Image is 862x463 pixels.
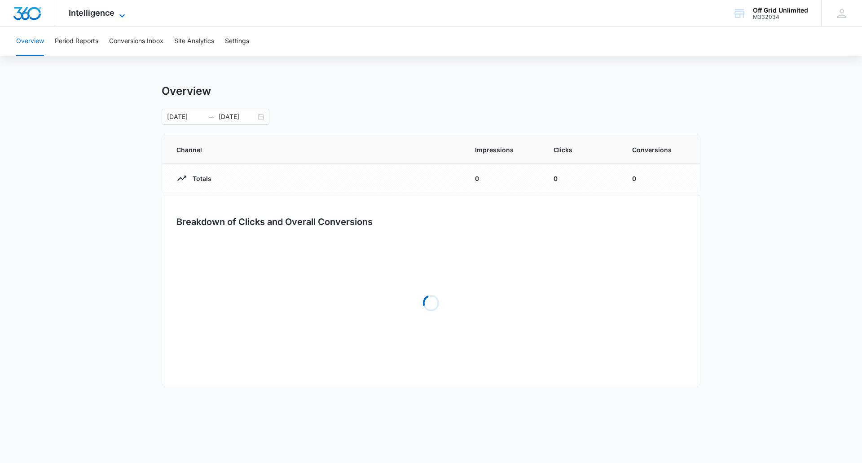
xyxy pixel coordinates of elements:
span: Channel [176,145,453,154]
button: Site Analytics [174,27,214,56]
input: End date [219,112,256,122]
span: Conversions [632,145,686,154]
td: 0 [543,164,621,193]
h3: Breakdown of Clicks and Overall Conversions [176,215,373,229]
button: Overview [16,27,44,56]
td: 0 [621,164,700,193]
div: account id [753,14,808,20]
button: Conversions Inbox [109,27,163,56]
span: Impressions [475,145,532,154]
span: swap-right [208,113,215,120]
p: Totals [187,174,211,183]
td: 0 [464,164,543,193]
div: account name [753,7,808,14]
button: Period Reports [55,27,98,56]
span: Clicks [554,145,611,154]
span: Intelligence [69,8,114,18]
button: Settings [225,27,249,56]
span: to [208,113,215,120]
input: Start date [167,112,204,122]
h1: Overview [162,84,211,98]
